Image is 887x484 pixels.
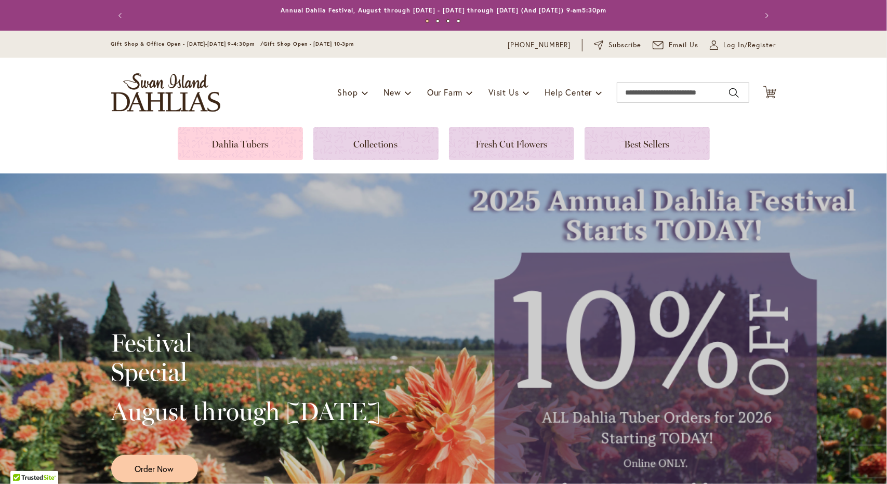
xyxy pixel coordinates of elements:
span: Gift Shop & Office Open - [DATE]-[DATE] 9-4:30pm / [111,41,264,47]
a: Subscribe [594,40,641,50]
span: Shop [337,87,358,98]
span: Log In/Register [723,40,776,50]
button: 4 of 4 [457,19,460,23]
h2: Festival Special [111,328,381,386]
button: 3 of 4 [446,19,450,23]
span: Our Farm [427,87,462,98]
a: [PHONE_NUMBER] [508,40,571,50]
a: store logo [111,73,220,112]
a: Annual Dahlia Festival, August through [DATE] - [DATE] through [DATE] (And [DATE]) 9-am5:30pm [281,6,606,14]
button: 2 of 4 [436,19,440,23]
button: Previous [111,5,132,26]
button: 1 of 4 [426,19,429,23]
span: New [383,87,401,98]
span: Gift Shop Open - [DATE] 10-3pm [263,41,354,47]
a: Log In/Register [710,40,776,50]
h2: August through [DATE] [111,397,381,426]
span: Subscribe [609,40,642,50]
button: Next [756,5,776,26]
span: Visit Us [488,87,519,98]
span: Help Center [545,87,592,98]
a: Email Us [653,40,698,50]
span: Email Us [669,40,698,50]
